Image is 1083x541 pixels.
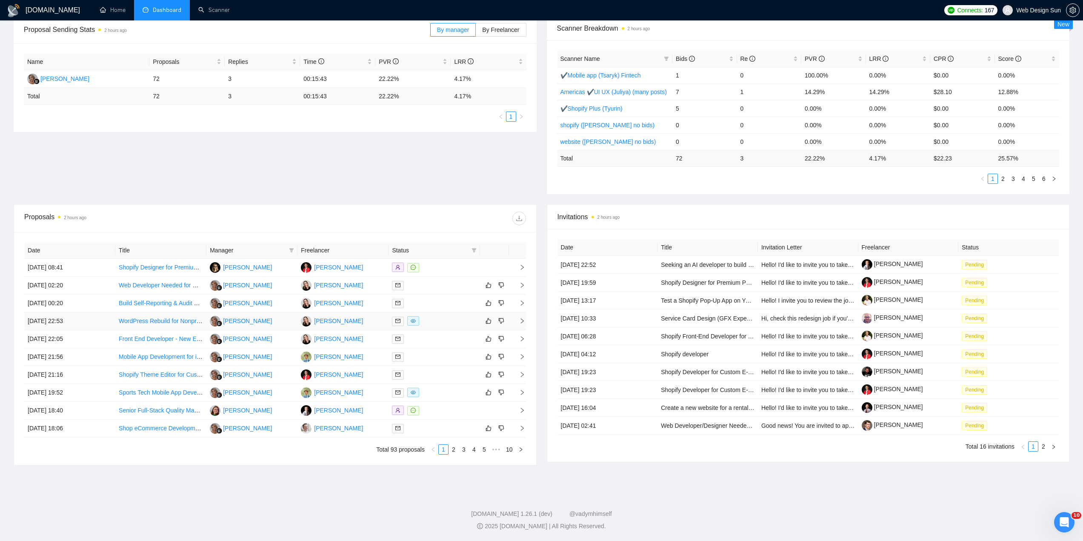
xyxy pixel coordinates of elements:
span: filter [289,248,294,253]
span: info-circle [318,58,324,64]
a: Front End Developer - New Ecommerce Site - SEO Optimisation [119,335,289,342]
li: 2 [449,444,459,455]
a: MC[PERSON_NAME] [210,389,272,395]
div: [PERSON_NAME] [314,263,363,272]
button: dislike [496,423,506,433]
span: LRR [454,58,474,65]
a: MC[PERSON_NAME] [27,75,89,82]
td: 00:15:43 [300,70,375,88]
img: upwork-logo.png [948,7,954,14]
a: 5 [1029,174,1038,183]
img: AL [301,316,311,326]
button: like [483,298,494,308]
button: dislike [496,280,506,290]
iframe: Intercom live chat [1054,512,1074,532]
a: Shopify developer [661,351,709,358]
a: website ([PERSON_NAME] no bids) [560,138,656,145]
img: gigradar-bm.png [216,285,222,291]
span: Proposal Sending Stats [24,24,430,35]
a: NR[PERSON_NAME] [210,263,272,270]
span: like [486,371,491,378]
button: like [483,280,494,290]
td: 14.29% [801,83,866,100]
div: [PERSON_NAME] [223,424,272,433]
span: filter [471,248,477,253]
div: [PERSON_NAME] [314,281,363,290]
a: 4 [469,445,479,454]
img: MC [210,369,220,380]
a: Senior Full-Stack Quality Manager QA Lead Backend, Frontend, Data ML Databases UX (10+ yrs [119,407,375,414]
span: Pending [962,349,987,359]
img: IS [301,423,311,434]
td: 1 [737,83,802,100]
button: like [483,387,494,398]
button: dislike [496,334,506,344]
a: 5 [480,445,489,454]
span: PVR [805,55,825,62]
span: 167 [985,6,994,15]
span: info-circle [819,56,825,62]
span: info-circle [948,56,954,62]
img: logo [7,4,20,17]
span: By manager [437,26,469,33]
img: gigradar-bm.png [216,392,222,398]
span: download [513,215,526,222]
img: gigradar-bm.png [216,374,222,380]
span: Pending [962,332,987,341]
a: [PERSON_NAME] [862,260,923,267]
td: 0.00% [995,67,1060,83]
img: c1gV4GDl7cGNOeqEjV8lsA-78GyjB-yJpXa8FugNRDMsauhWT_nrJilUEKL-PGo4Qv [862,402,872,413]
span: left [498,114,503,119]
div: [PERSON_NAME] [223,370,272,379]
img: AT [301,262,311,273]
span: user [1005,7,1011,13]
img: MC [210,352,220,362]
div: [PERSON_NAME] [223,334,272,343]
img: AL [301,334,311,344]
a: homeHome [100,6,126,14]
a: AT[PERSON_NAME] [301,371,363,378]
div: [PERSON_NAME] [314,370,363,379]
img: YY [301,405,311,416]
span: right [1052,176,1057,181]
td: 22.22% [375,70,451,88]
img: AT [301,369,311,380]
span: info-circle [468,58,474,64]
span: dislike [498,389,504,396]
button: right [1049,174,1059,184]
a: Pending [962,315,991,321]
span: info-circle [749,56,755,62]
li: 10 [503,444,516,455]
span: PVR [379,58,399,65]
a: MC[PERSON_NAME] [210,281,272,288]
a: Service Card Design (GFX Expert Needed) [661,315,775,322]
a: [PERSON_NAME] [862,314,923,321]
span: Pending [962,403,987,412]
span: Pending [962,385,987,395]
a: Sports Tech Mobile App Developer (AR + Social) – iOS/Android Full Buildbile app with AR capabilities [119,389,386,396]
td: 3 [225,70,300,88]
span: Pending [962,296,987,305]
img: MC [210,280,220,291]
span: filter [662,52,671,65]
span: dislike [498,335,504,342]
img: c1_2Qc8LVPFgqjUVEEdHmTwzBEn_fiuj8k9gakxciA9y5QzZPEX3SIzpWAT8InxkHW [862,420,872,431]
span: like [486,425,491,432]
a: Test a Shopify Pop-Up App on Your Live Store [661,297,783,304]
a: setting [1066,7,1080,14]
a: IS[PERSON_NAME] [301,424,363,431]
span: dislike [498,282,504,289]
a: Pending [962,368,991,375]
li: Next Page [1049,174,1059,184]
div: [PERSON_NAME] [223,281,272,290]
button: like [483,423,494,433]
a: MC[PERSON_NAME] [210,353,272,360]
li: 2 [998,174,1008,184]
li: 5 [479,444,489,455]
th: Proposals [149,54,225,70]
td: 72 [149,70,225,88]
a: AL[PERSON_NAME] [301,299,363,306]
td: $28.10 [930,83,995,100]
span: dislike [498,425,504,432]
a: Web Developer/Designer Needed for Fishing Marketplace Website/App [661,422,849,429]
